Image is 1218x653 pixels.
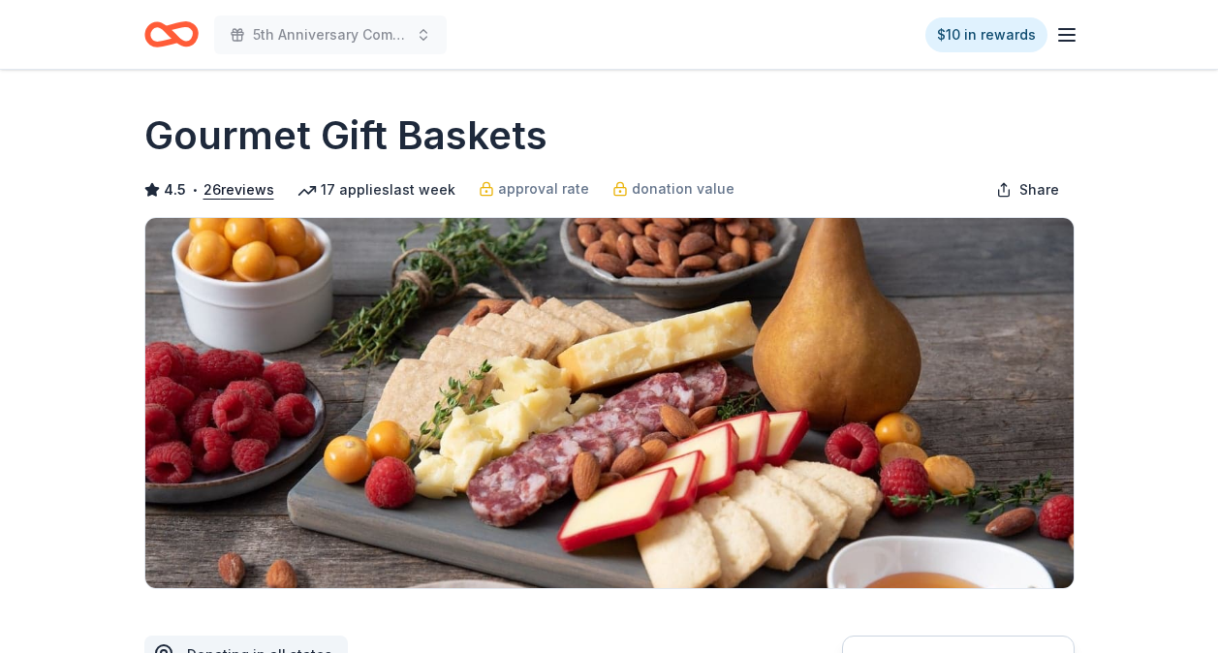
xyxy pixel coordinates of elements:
[925,17,1047,52] a: $10 in rewards
[214,16,447,54] button: 5th Anniversary Community Celebration and Fundraiser
[612,177,734,201] a: donation value
[297,178,455,202] div: 17 applies last week
[144,109,547,163] h1: Gourmet Gift Baskets
[164,178,186,202] span: 4.5
[632,177,734,201] span: donation value
[981,171,1075,209] button: Share
[145,218,1074,588] img: Image for Gourmet Gift Baskets
[253,23,408,47] span: 5th Anniversary Community Celebration and Fundraiser
[203,178,274,202] button: 26reviews
[144,12,199,57] a: Home
[479,177,589,201] a: approval rate
[1019,178,1059,202] span: Share
[191,182,198,198] span: •
[498,177,589,201] span: approval rate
